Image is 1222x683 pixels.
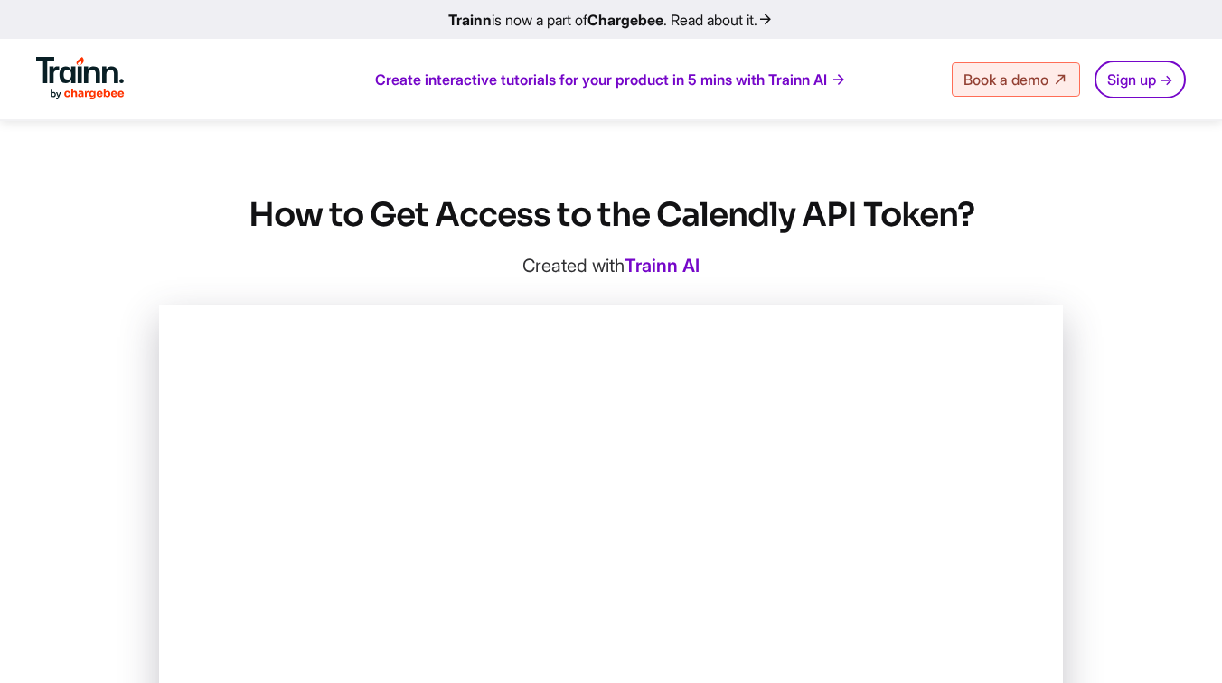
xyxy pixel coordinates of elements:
b: Chargebee [587,11,663,29]
span: Book a demo [963,70,1048,89]
a: Book a demo [952,62,1080,97]
p: Created with [159,255,1063,276]
a: Trainn AI [625,255,700,276]
h1: How to Get Access to the Calendly API Token? [159,193,1063,237]
a: Create interactive tutorials for your product in 5 mins with Trainn AI [375,70,847,89]
b: Trainn [448,11,492,29]
span: Create interactive tutorials for your product in 5 mins with Trainn AI [375,70,827,89]
img: Trainn Logo [36,57,125,100]
iframe: Chat Widget [1132,596,1222,683]
a: Sign up → [1095,61,1186,98]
